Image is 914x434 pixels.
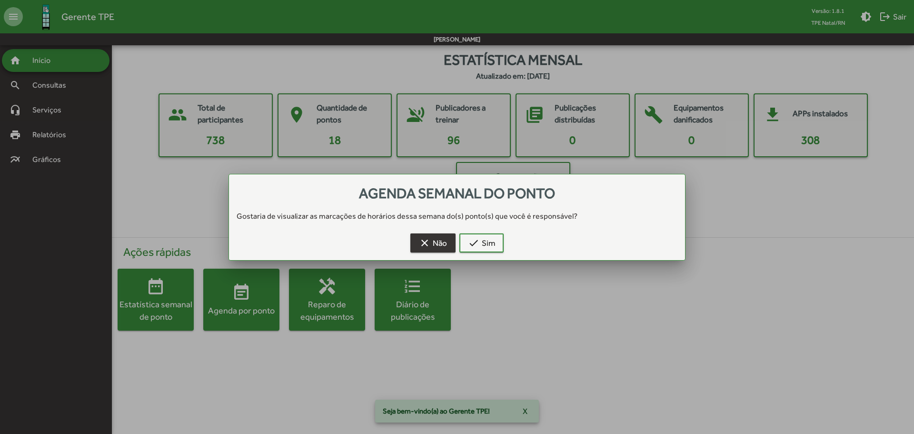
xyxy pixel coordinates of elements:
button: Não [410,233,456,252]
mat-icon: clear [419,237,430,249]
button: Sim [459,233,504,252]
span: Agenda semanal do ponto [359,185,555,202]
div: Gostaria de visualizar as marcações de horários dessa semana do(s) ponto(s) que você é responsável? [229,211,685,222]
span: Sim [468,234,495,252]
span: Não [419,234,447,252]
mat-icon: check [468,237,479,249]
